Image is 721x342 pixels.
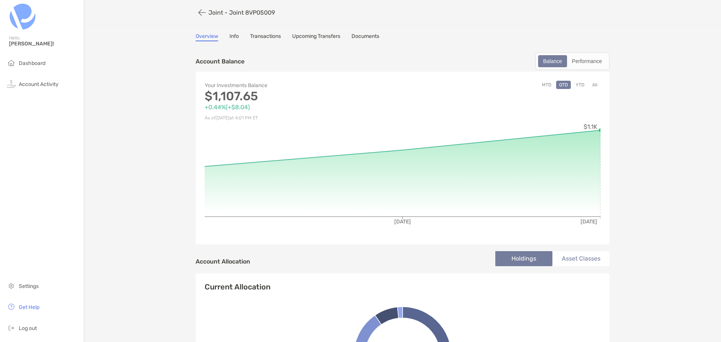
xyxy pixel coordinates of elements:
a: Overview [196,33,218,41]
button: QTD [556,81,571,89]
a: Upcoming Transfers [292,33,340,41]
img: logout icon [7,323,16,332]
tspan: [DATE] [581,218,597,225]
p: +0.44% ( +$8.04 ) [205,102,403,112]
p: $1,107.65 [205,92,403,101]
p: Your Investments Balance [205,81,403,90]
span: Settings [19,283,39,289]
button: MTD [539,81,554,89]
span: Get Help [19,304,39,310]
a: Documents [351,33,379,41]
h4: Current Allocation [205,282,270,291]
a: Transactions [250,33,281,41]
p: Account Balance [196,57,244,66]
img: activity icon [7,79,16,88]
tspan: $1.1K [584,123,597,130]
img: settings icon [7,281,16,290]
div: segmented control [535,53,609,70]
button: YTD [573,81,587,89]
span: Account Activity [19,81,59,87]
li: Holdings [495,251,552,266]
p: As of [DATE] at 4:01 PM ET [205,113,403,123]
span: Log out [19,325,37,331]
span: [PERSON_NAME]! [9,41,79,47]
img: get-help icon [7,302,16,311]
a: Info [229,33,239,41]
img: Zoe Logo [9,3,36,30]
div: Balance [539,56,566,66]
button: All [589,81,600,89]
h4: Account Allocation [196,258,250,265]
tspan: [DATE] [394,218,411,225]
li: Asset Classes [552,251,609,266]
span: Dashboard [19,60,45,66]
div: Performance [568,56,606,66]
p: Joint - Joint 8VP05009 [208,9,275,16]
img: household icon [7,58,16,67]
